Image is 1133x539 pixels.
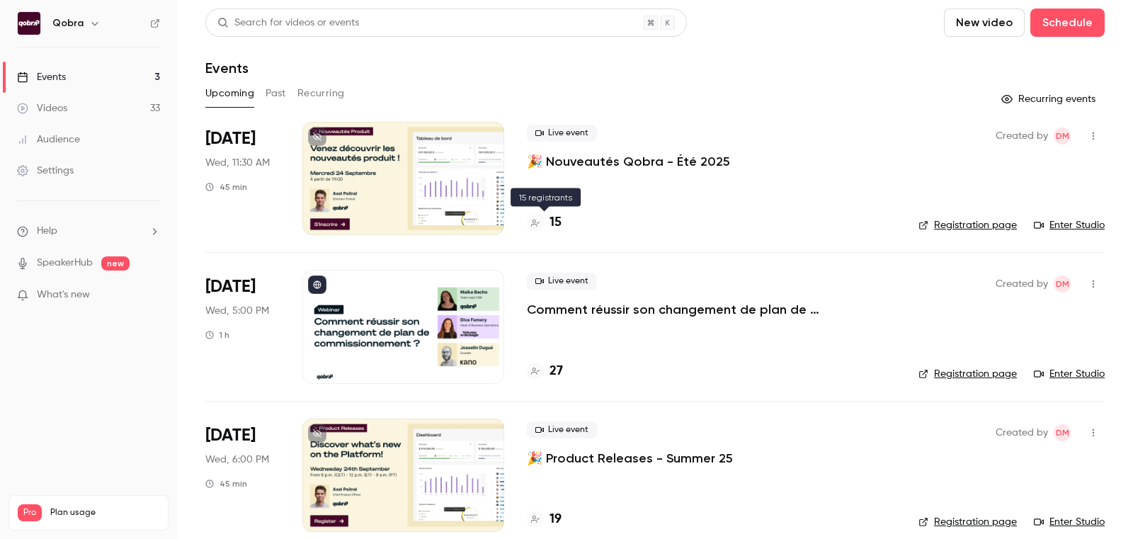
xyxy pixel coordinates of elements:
h1: Events [205,59,249,76]
button: Past [266,82,286,105]
div: Settings [17,164,74,178]
span: Wed, 6:00 PM [205,453,269,467]
div: Audience [17,132,80,147]
div: Events [17,70,66,84]
button: Schedule [1030,8,1105,37]
span: new [101,256,130,271]
h4: 27 [550,362,563,381]
span: Dylan Manceau [1054,127,1071,144]
span: Dylan Manceau [1054,424,1071,441]
span: Live event [527,421,597,438]
div: 1 h [205,329,229,341]
span: [DATE] [205,276,256,298]
a: 19 [527,510,562,529]
span: Wed, 11:30 AM [205,156,270,170]
span: Created by [996,127,1048,144]
a: Comment réussir son changement de plan de commissionnement ? [527,301,896,318]
a: Enter Studio [1034,218,1105,232]
div: Search for videos or events [217,16,359,30]
a: 🎉 Product Releases - Summer 25 [527,450,733,467]
a: Registration page [918,218,1017,232]
div: 45 min [205,181,247,193]
span: DM [1056,276,1069,293]
div: Sep 24 Wed, 11:30 AM (Europe/Paris) [205,122,280,235]
div: 45 min [205,478,247,489]
a: Registration page [918,515,1017,529]
span: [DATE] [205,127,256,150]
a: Registration page [918,367,1017,381]
span: Dylan Manceau [1054,276,1071,293]
a: 🎉 Nouveautés Qobra - Été 2025 [527,153,730,170]
span: Help [37,224,57,239]
button: Recurring [297,82,345,105]
h4: 19 [550,510,562,529]
button: New video [944,8,1025,37]
button: Upcoming [205,82,254,105]
div: Sep 24 Wed, 6:00 PM (Europe/Paris) [205,419,280,532]
h4: 15 [550,213,562,232]
h6: Qobra [52,16,84,30]
a: Enter Studio [1034,367,1105,381]
span: Plan usage [50,507,159,518]
span: Created by [996,276,1048,293]
span: Pro [18,504,42,521]
div: Sep 24 Wed, 5:00 PM (Europe/Paris) [205,270,280,383]
span: [DATE] [205,424,256,447]
span: Live event [527,125,597,142]
li: help-dropdown-opener [17,224,160,239]
img: Qobra [18,12,40,35]
button: Recurring events [995,88,1105,110]
span: What's new [37,288,90,302]
span: DM [1056,127,1069,144]
span: Created by [996,424,1048,441]
span: Wed, 5:00 PM [205,304,269,318]
a: 15 [527,213,562,232]
span: Live event [527,273,597,290]
a: 27 [527,362,563,381]
span: DM [1056,424,1069,441]
a: SpeakerHub [37,256,93,271]
a: Enter Studio [1034,515,1105,529]
div: Videos [17,101,67,115]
